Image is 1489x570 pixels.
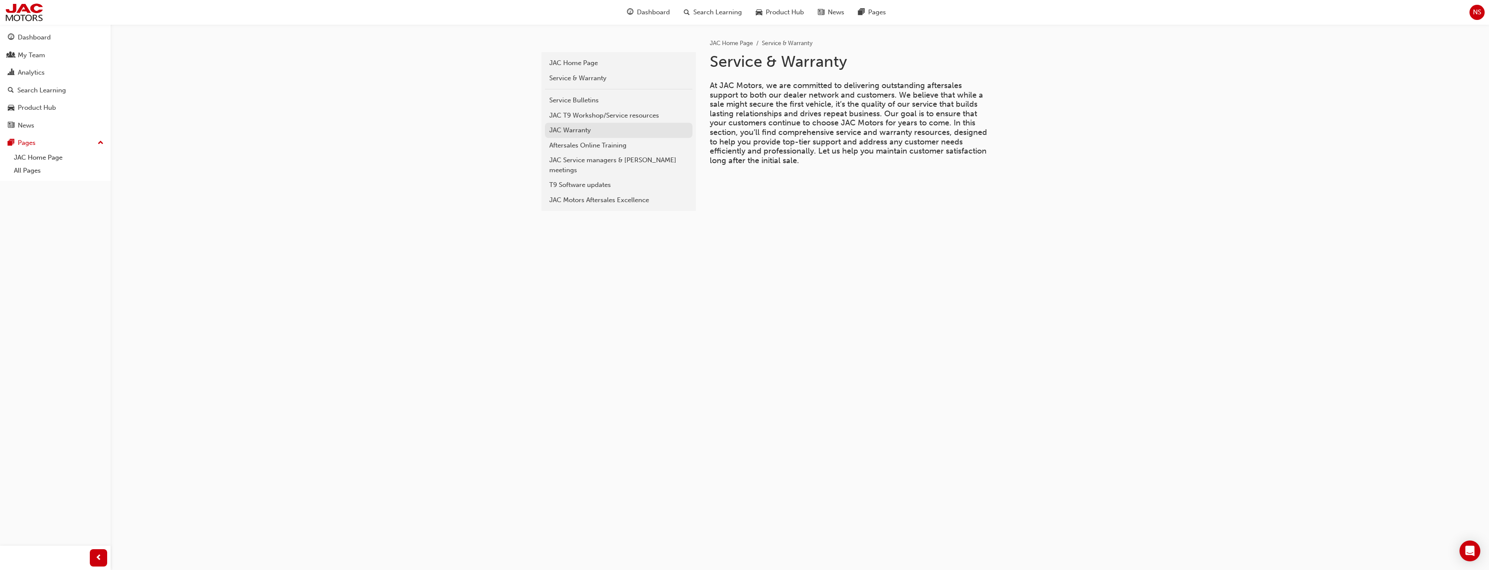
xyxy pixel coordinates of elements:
[710,52,994,71] h1: Service & Warranty
[1469,5,1485,20] button: NS
[828,7,844,17] span: News
[549,195,688,205] div: JAC Motors Aftersales Excellence
[18,121,34,131] div: News
[95,553,102,563] span: prev-icon
[18,68,45,78] div: Analytics
[10,151,107,164] a: JAC Home Page
[8,104,14,112] span: car-icon
[851,3,893,21] a: pages-iconPages
[17,85,66,95] div: Search Learning
[545,138,692,153] a: Aftersales Online Training
[549,111,688,121] div: JAC T9 Workshop/Service resources
[3,47,107,63] a: My Team
[3,65,107,81] a: Analytics
[98,138,104,149] span: up-icon
[545,93,692,108] a: Service Bulletins
[3,28,107,135] button: DashboardMy TeamAnalyticsSearch LearningProduct HubNews
[693,7,742,17] span: Search Learning
[549,155,688,175] div: JAC Service managers & [PERSON_NAME] meetings
[677,3,749,21] a: search-iconSearch Learning
[1473,7,1481,17] span: NS
[4,3,44,22] img: jac-portal
[549,141,688,151] div: Aftersales Online Training
[620,3,677,21] a: guage-iconDashboard
[545,71,692,86] a: Service & Warranty
[749,3,811,21] a: car-iconProduct Hub
[8,52,14,59] span: people-icon
[549,180,688,190] div: T9 Software updates
[8,139,14,147] span: pages-icon
[8,34,14,42] span: guage-icon
[18,50,45,60] div: My Team
[18,33,51,43] div: Dashboard
[545,153,692,177] a: JAC Service managers & [PERSON_NAME] meetings
[710,81,989,165] span: At JAC Motors, we are committed to delivering outstanding aftersales support to both our dealer n...
[10,164,107,177] a: All Pages
[18,138,36,148] div: Pages
[545,56,692,71] a: JAC Home Page
[8,87,14,95] span: search-icon
[545,123,692,138] a: JAC Warranty
[8,69,14,77] span: chart-icon
[18,103,56,113] div: Product Hub
[627,7,633,18] span: guage-icon
[3,29,107,46] a: Dashboard
[858,7,865,18] span: pages-icon
[8,122,14,130] span: news-icon
[545,177,692,193] a: T9 Software updates
[684,7,690,18] span: search-icon
[545,193,692,208] a: JAC Motors Aftersales Excellence
[3,135,107,151] button: Pages
[637,7,670,17] span: Dashboard
[549,58,688,68] div: JAC Home Page
[818,7,824,18] span: news-icon
[545,108,692,123] a: JAC T9 Workshop/Service resources
[766,7,804,17] span: Product Hub
[710,39,753,47] a: JAC Home Page
[762,39,813,49] li: Service & Warranty
[3,82,107,98] a: Search Learning
[549,95,688,105] div: Service Bulletins
[1459,541,1480,561] div: Open Intercom Messenger
[811,3,851,21] a: news-iconNews
[549,73,688,83] div: Service & Warranty
[3,100,107,116] a: Product Hub
[3,118,107,134] a: News
[868,7,886,17] span: Pages
[549,125,688,135] div: JAC Warranty
[756,7,762,18] span: car-icon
